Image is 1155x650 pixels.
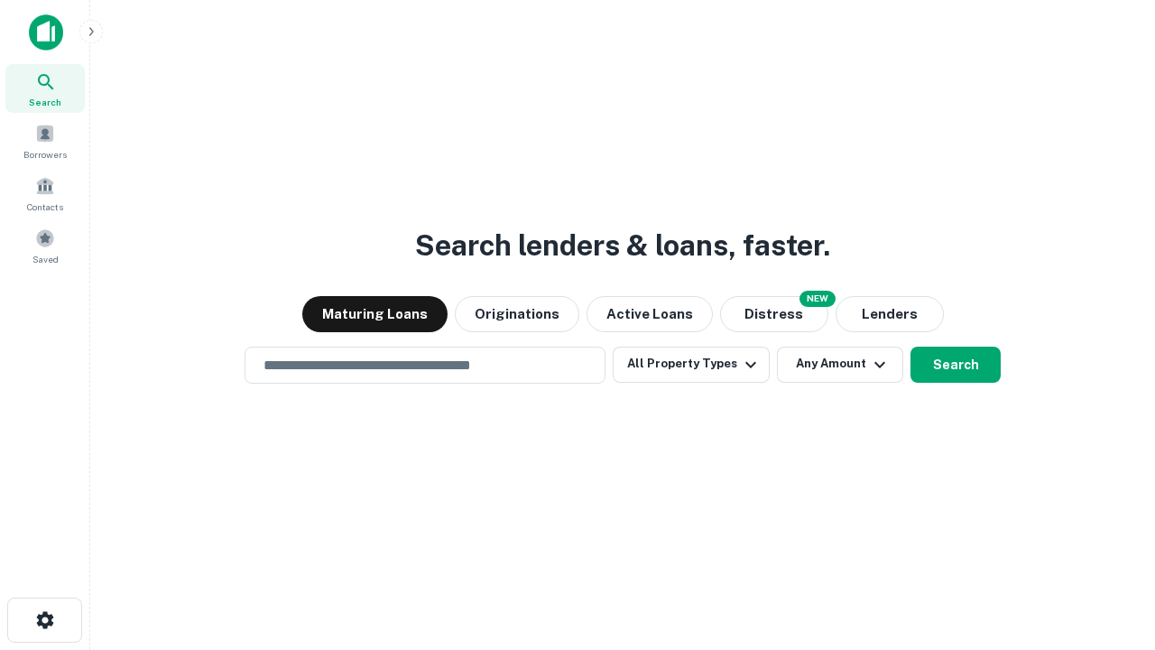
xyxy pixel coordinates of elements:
button: Originations [455,296,579,332]
a: Contacts [5,169,85,218]
span: Saved [32,252,59,266]
span: Search [29,95,61,109]
h3: Search lenders & loans, faster. [415,224,830,267]
button: Search [910,347,1001,383]
button: Active Loans [587,296,713,332]
span: Contacts [27,200,63,214]
div: NEW [799,291,836,307]
span: Borrowers [23,147,67,162]
a: Search [5,64,85,113]
button: Search distressed loans with lien and other non-mortgage details. [720,296,828,332]
a: Borrowers [5,116,85,165]
button: Any Amount [777,347,903,383]
button: Maturing Loans [302,296,448,332]
button: Lenders [836,296,944,332]
img: capitalize-icon.png [29,14,63,51]
button: All Property Types [613,347,770,383]
iframe: Chat Widget [1065,506,1155,592]
a: Saved [5,221,85,270]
